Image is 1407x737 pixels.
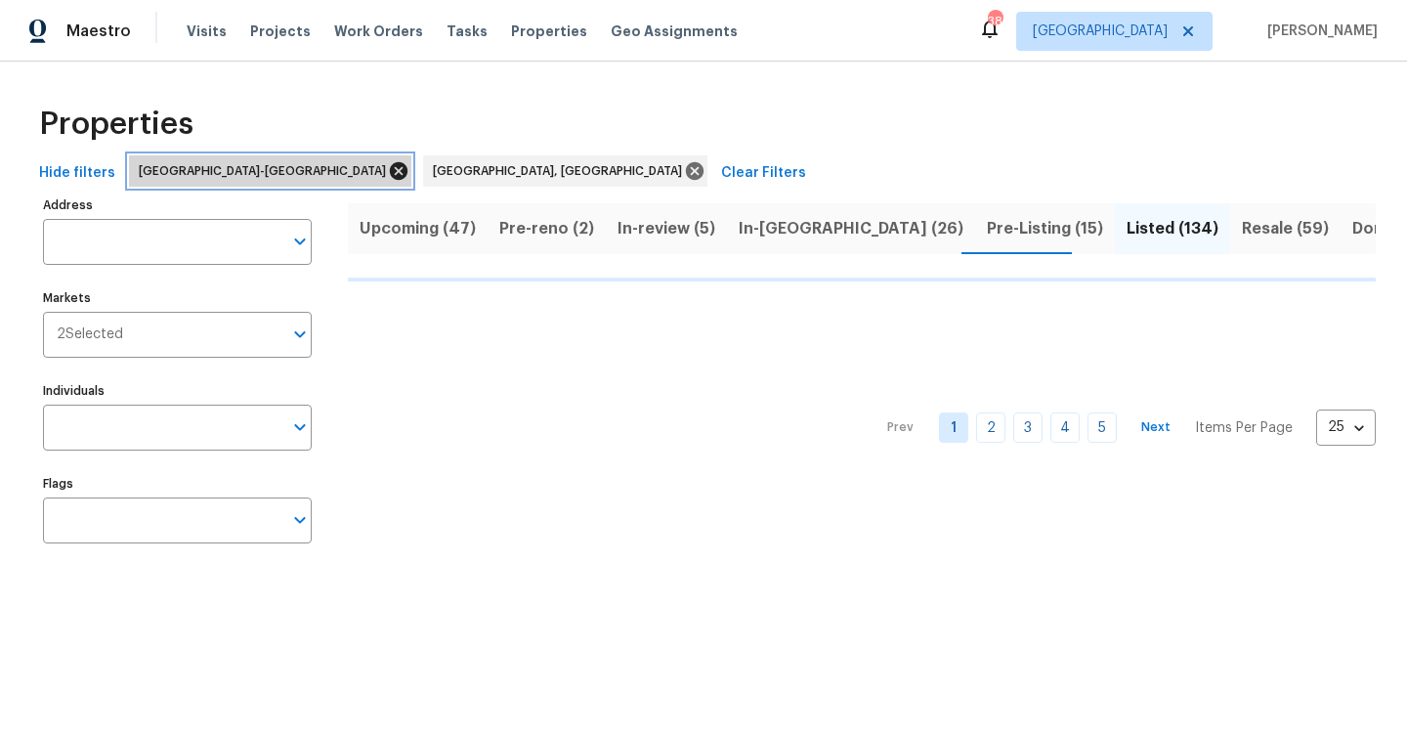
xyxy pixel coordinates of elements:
[1033,22,1168,41] span: [GEOGRAPHIC_DATA]
[187,22,227,41] span: Visits
[360,215,476,242] span: Upcoming (47)
[39,114,193,134] span: Properties
[721,161,806,186] span: Clear Filters
[988,12,1002,31] div: 38
[129,155,411,187] div: [GEOGRAPHIC_DATA]-[GEOGRAPHIC_DATA]
[1259,22,1378,41] span: [PERSON_NAME]
[43,292,312,304] label: Markets
[39,161,115,186] span: Hide filters
[31,155,123,192] button: Hide filters
[447,24,488,38] span: Tasks
[334,22,423,41] span: Work Orders
[1013,412,1043,443] a: Goto page 3
[43,478,312,490] label: Flags
[987,215,1103,242] span: Pre-Listing (15)
[43,385,312,397] label: Individuals
[57,326,123,343] span: 2 Selected
[250,22,311,41] span: Projects
[1242,215,1329,242] span: Resale (59)
[423,155,707,187] div: [GEOGRAPHIC_DATA], [GEOGRAPHIC_DATA]
[511,22,587,41] span: Properties
[433,161,690,181] span: [GEOGRAPHIC_DATA], [GEOGRAPHIC_DATA]
[1050,412,1080,443] a: Goto page 4
[43,199,312,211] label: Address
[611,22,738,41] span: Geo Assignments
[286,321,314,348] button: Open
[939,412,968,443] a: Goto page 1
[1087,412,1117,443] a: Goto page 5
[976,412,1005,443] a: Goto page 2
[66,22,131,41] span: Maestro
[139,161,394,181] span: [GEOGRAPHIC_DATA]-[GEOGRAPHIC_DATA]
[286,413,314,441] button: Open
[713,155,814,192] button: Clear Filters
[1127,215,1218,242] span: Listed (134)
[499,215,594,242] span: Pre-reno (2)
[869,293,1376,563] nav: Pagination Navigation
[1316,402,1376,453] div: 25
[286,228,314,255] button: Open
[1195,418,1293,438] p: Items Per Page
[618,215,715,242] span: In-review (5)
[739,215,963,242] span: In-[GEOGRAPHIC_DATA] (26)
[286,506,314,534] button: Open
[1125,413,1187,442] button: Next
